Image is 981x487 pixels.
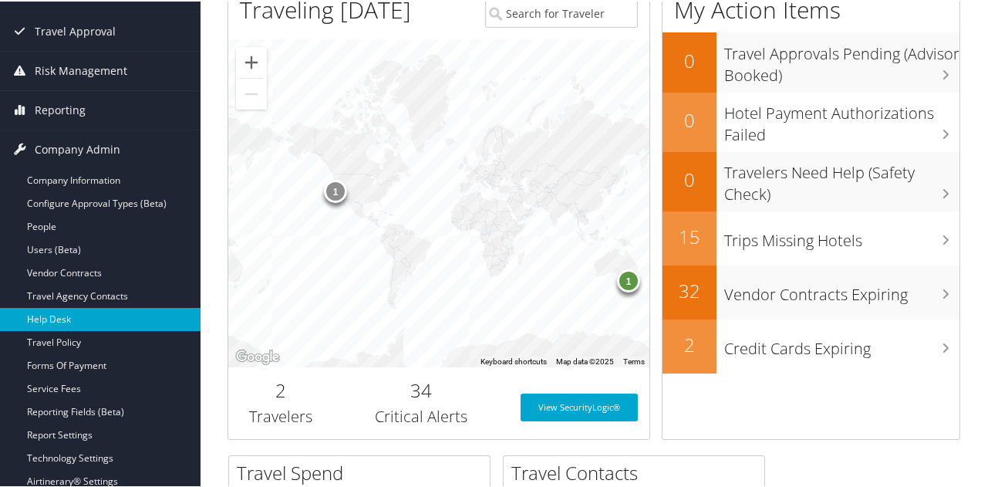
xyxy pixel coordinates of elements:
[556,356,614,364] span: Map data ©2025
[521,392,638,420] a: View SecurityLogic®
[623,356,645,364] a: Terms (opens in new tab)
[240,404,322,426] h3: Travelers
[662,150,959,210] a: 0Travelers Need Help (Safety Check)
[662,264,959,318] a: 32Vendor Contracts Expiring
[35,11,116,49] span: Travel Approval
[35,50,127,89] span: Risk Management
[662,330,716,357] h2: 2
[237,458,490,485] h2: Travel Spend
[724,153,959,204] h3: Travelers Need Help (Safety Check)
[236,46,267,76] button: Zoom in
[232,346,283,366] a: Open this area in Google Maps (opens a new window)
[35,90,86,128] span: Reporting
[511,458,764,485] h2: Travel Contacts
[345,376,497,402] h2: 34
[662,91,959,150] a: 0Hotel Payment Authorizations Failed
[662,31,959,90] a: 0Travel Approvals Pending (Advisor Booked)
[724,221,959,250] h3: Trips Missing Hotels
[662,318,959,372] a: 2Credit Cards Expiring
[662,222,716,249] h2: 15
[662,165,716,191] h2: 0
[724,34,959,85] h3: Travel Approvals Pending (Advisor Booked)
[662,106,716,132] h2: 0
[35,129,120,167] span: Company Admin
[617,268,640,291] div: 1
[662,46,716,73] h2: 0
[662,276,716,303] h2: 32
[724,329,959,358] h3: Credit Cards Expiring
[324,178,347,201] div: 1
[724,275,959,304] h3: Vendor Contracts Expiring
[240,376,322,402] h2: 2
[345,404,497,426] h3: Critical Alerts
[236,77,267,108] button: Zoom out
[480,355,547,366] button: Keyboard shortcuts
[662,210,959,264] a: 15Trips Missing Hotels
[724,93,959,144] h3: Hotel Payment Authorizations Failed
[232,346,283,366] img: Google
